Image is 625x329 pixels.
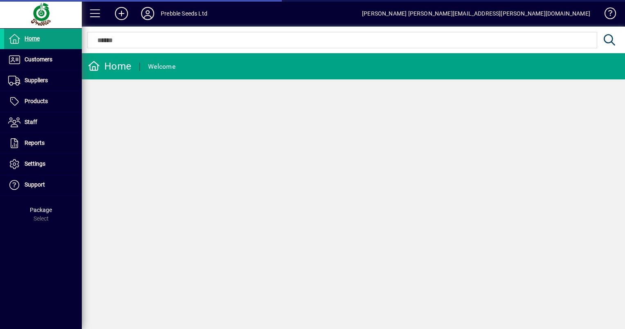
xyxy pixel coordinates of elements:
[25,160,45,167] span: Settings
[4,112,82,133] a: Staff
[135,6,161,21] button: Profile
[25,140,45,146] span: Reports
[4,175,82,195] a: Support
[148,60,175,73] div: Welcome
[30,207,52,213] span: Package
[88,60,131,73] div: Home
[25,77,48,83] span: Suppliers
[25,56,52,63] span: Customers
[4,154,82,174] a: Settings
[25,181,45,188] span: Support
[4,133,82,153] a: Reports
[362,7,590,20] div: [PERSON_NAME] [PERSON_NAME][EMAIL_ADDRESS][PERSON_NAME][DOMAIN_NAME]
[161,7,207,20] div: Prebble Seeds Ltd
[4,70,82,91] a: Suppliers
[25,119,37,125] span: Staff
[598,2,615,28] a: Knowledge Base
[25,98,48,104] span: Products
[108,6,135,21] button: Add
[25,35,40,42] span: Home
[4,91,82,112] a: Products
[4,50,82,70] a: Customers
